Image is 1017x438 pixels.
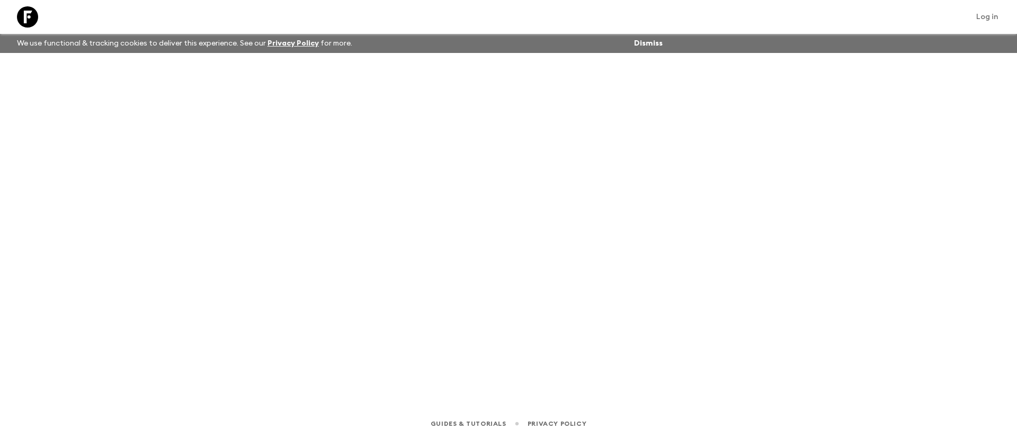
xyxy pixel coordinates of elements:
a: Privacy Policy [528,418,586,430]
button: Dismiss [631,36,665,51]
a: Log in [970,10,1004,24]
a: Privacy Policy [267,40,319,47]
p: We use functional & tracking cookies to deliver this experience. See our for more. [13,34,356,53]
a: Guides & Tutorials [431,418,506,430]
